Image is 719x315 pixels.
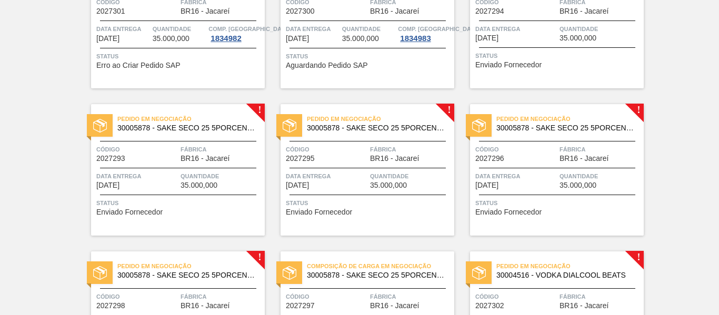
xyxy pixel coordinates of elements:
[472,119,486,133] img: status
[96,302,125,310] span: 2027298
[496,261,644,271] span: Pedido em Negociação
[560,302,608,310] span: BR16 - Jacareí
[286,35,309,43] span: 16/09/2025
[370,155,419,162] span: BR16 - Jacareí
[283,119,296,133] img: status
[181,155,229,162] span: BR16 - Jacareí
[96,35,119,43] span: 16/09/2025
[560,181,596,189] span: 35.000,000
[398,34,433,43] div: 1834983
[96,171,178,181] span: Data entrega
[307,271,446,279] span: 30005878 - SAKE SECO 25 5PORCENTO
[475,291,557,302] span: Código
[286,51,452,62] span: Status
[96,291,178,302] span: Código
[454,104,644,236] a: !statusPedido em Negociação30005878 - SAKE SECO 25 5PORCENTOCódigo2027296FábricaBR16 - JacareíDat...
[117,261,265,271] span: Pedido em Negociação
[93,266,107,280] img: status
[398,24,480,34] span: Comp. Carga
[153,35,189,43] span: 35.000,000
[560,171,641,181] span: Quantidade
[181,171,262,181] span: Quantidade
[370,144,452,155] span: Fábrica
[475,24,557,34] span: Data entrega
[96,181,119,189] span: 18/09/2025
[286,62,368,69] span: Aguardando Pedido SAP
[475,144,557,155] span: Código
[96,51,262,62] span: Status
[286,7,315,15] span: 2027300
[153,24,206,34] span: Quantidade
[208,24,262,43] a: Comp. [GEOGRAPHIC_DATA]1834982
[496,271,635,279] span: 30004516 - VODKA DIALCOOL BEATS
[370,171,452,181] span: Quantidade
[370,181,407,189] span: 35.000,000
[560,291,641,302] span: Fábrica
[475,61,542,69] span: Enviado Fornecedor
[342,24,396,34] span: Quantidade
[286,198,452,208] span: Status
[96,62,181,69] span: Erro ao Criar Pedido SAP
[286,302,315,310] span: 2027297
[475,155,504,162] span: 2027296
[475,208,542,216] span: Enviado Fornecedor
[475,171,557,181] span: Data entrega
[475,34,498,42] span: 18/09/2025
[96,7,125,15] span: 2027301
[96,208,163,216] span: Enviado Fornecedor
[208,34,243,43] div: 1834982
[370,291,452,302] span: Fábrica
[342,35,379,43] span: 35.000,000
[93,119,107,133] img: status
[181,181,217,189] span: 35.000,000
[283,266,296,280] img: status
[181,302,229,310] span: BR16 - Jacareí
[475,7,504,15] span: 2027294
[475,50,641,61] span: Status
[307,261,454,271] span: Composição de Carga em Negociação
[472,266,486,280] img: status
[307,124,446,132] span: 30005878 - SAKE SECO 25 5PORCENTO
[96,24,150,34] span: Data entrega
[475,198,641,208] span: Status
[475,181,498,189] span: 19/09/2025
[75,104,265,236] a: !statusPedido em Negociação30005878 - SAKE SECO 25 5PORCENTOCódigo2027293FábricaBR16 - JacareíDat...
[398,24,452,43] a: Comp. [GEOGRAPHIC_DATA]1834983
[181,291,262,302] span: Fábrica
[560,155,608,162] span: BR16 - Jacareí
[208,24,290,34] span: Comp. Carga
[117,271,256,279] span: 30005878 - SAKE SECO 25 5PORCENTO
[307,114,454,124] span: Pedido em Negociação
[117,124,256,132] span: 30005878 - SAKE SECO 25 5PORCENTO
[265,104,454,236] a: !statusPedido em Negociação30005878 - SAKE SECO 25 5PORCENTOCódigo2027295FábricaBR16 - JacareíDat...
[286,291,367,302] span: Código
[286,24,339,34] span: Data entrega
[117,114,265,124] span: Pedido em Negociação
[286,155,315,162] span: 2027295
[96,198,262,208] span: Status
[96,155,125,162] span: 2027293
[96,144,178,155] span: Código
[370,7,419,15] span: BR16 - Jacareí
[181,7,229,15] span: BR16 - Jacareí
[496,124,635,132] span: 30005878 - SAKE SECO 25 5PORCENTO
[181,144,262,155] span: Fábrica
[286,181,309,189] span: 19/09/2025
[370,302,419,310] span: BR16 - Jacareí
[286,171,367,181] span: Data entrega
[560,34,596,42] span: 35.000,000
[560,24,641,34] span: Quantidade
[560,7,608,15] span: BR16 - Jacareí
[496,114,644,124] span: Pedido em Negociação
[475,302,504,310] span: 2027302
[286,208,352,216] span: Enviado Fornecedor
[560,144,641,155] span: Fábrica
[286,144,367,155] span: Código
